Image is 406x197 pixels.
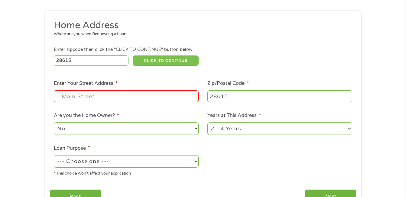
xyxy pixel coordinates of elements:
label: Enter Your Street Address [54,80,118,87]
input: 1 Main Street [54,90,199,102]
label: Are you the Home Owner? [54,112,119,119]
div: Enter zipcode then click the "CLICK TO CONTINUE" button below. [54,46,352,53]
button: CLICK TO CONTINUE [133,55,199,66]
h2: Home Address [54,19,348,32]
label: Zip/Postal Code [207,80,249,87]
div: * This choice Won’t affect your application [54,169,199,177]
div: Where are you when Requesting a Loan. [54,31,348,37]
label: Years at This Address [207,112,261,119]
label: Loan Purpose [54,145,90,152]
input: Enter Zipcode (e.g 01510) [54,55,128,66]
